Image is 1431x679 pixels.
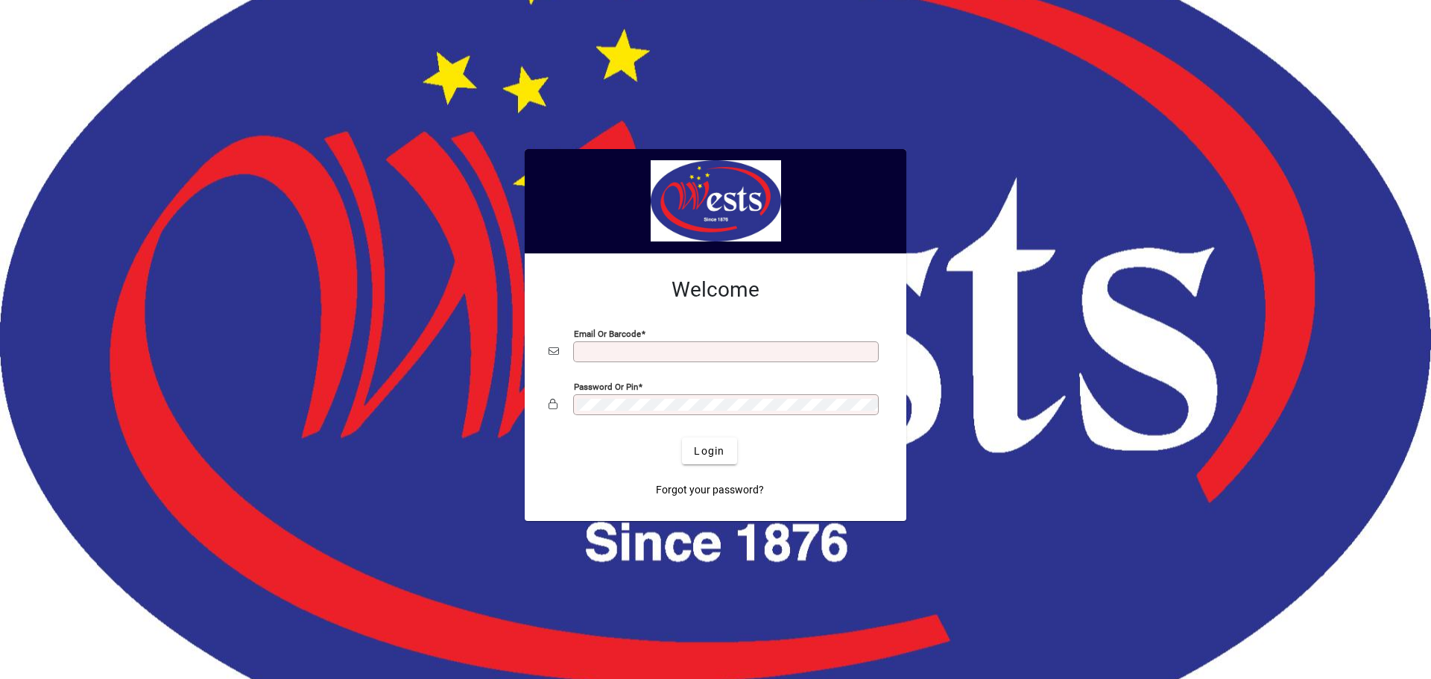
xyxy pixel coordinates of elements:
mat-label: Password or Pin [574,382,638,392]
h2: Welcome [549,277,882,303]
mat-label: Email or Barcode [574,329,641,339]
a: Forgot your password? [650,476,770,503]
span: Login [694,443,724,459]
button: Login [682,438,736,464]
span: Forgot your password? [656,482,764,498]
